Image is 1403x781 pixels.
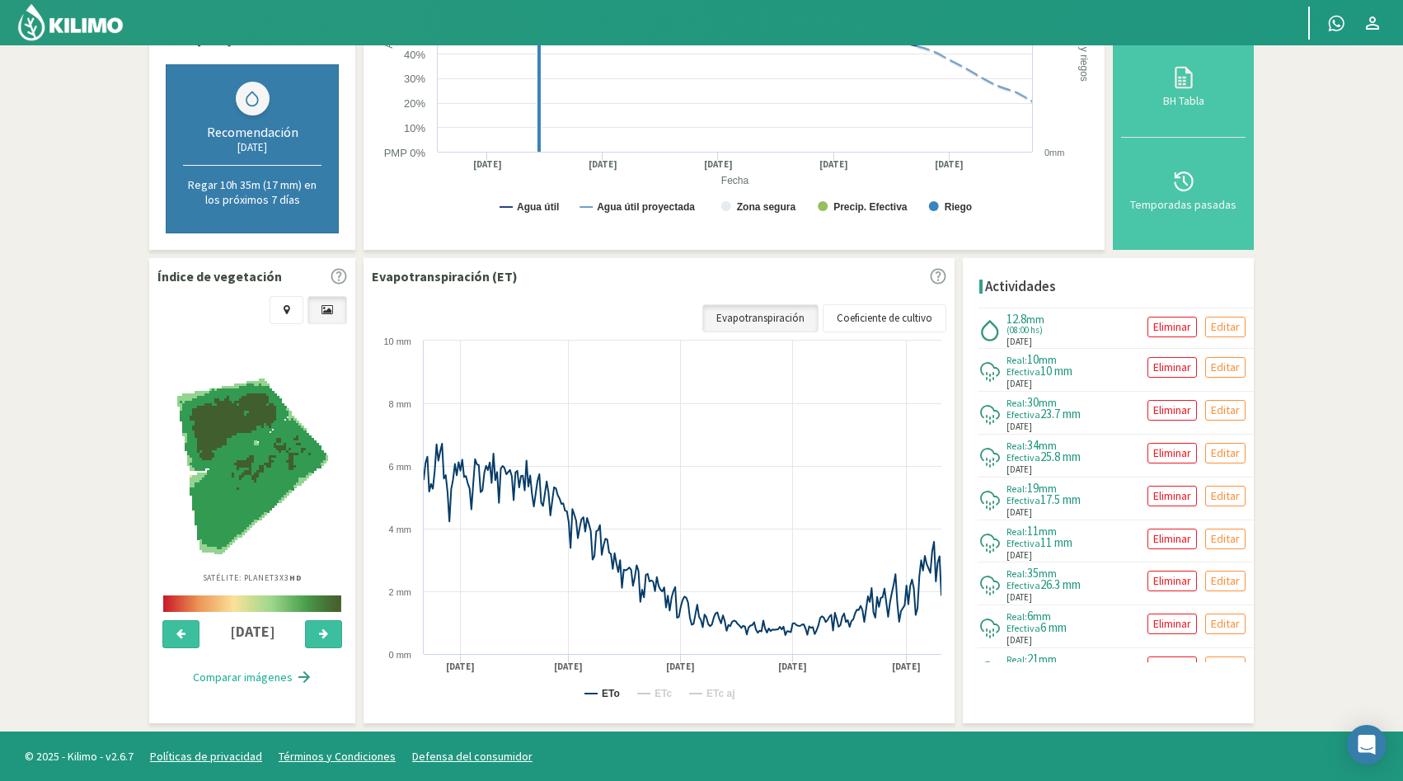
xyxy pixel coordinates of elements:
[985,279,1056,294] h4: Actividades
[384,147,426,159] text: PMP 0%
[389,525,412,534] text: 4 mm
[1205,529,1246,549] button: Editar
[1040,576,1081,592] span: 26.3 mm
[183,140,321,154] div: [DATE]
[1006,440,1027,452] span: Real:
[1006,408,1040,421] span: Efectiva
[1205,656,1246,677] button: Editar
[1147,529,1197,549] button: Eliminar
[1147,357,1197,378] button: Eliminar
[446,661,475,673] text: [DATE]
[1153,572,1191,590] p: Eliminar
[473,158,502,171] text: [DATE]
[1153,657,1191,676] p: Eliminar
[1033,609,1051,623] span: mm
[1027,651,1039,666] span: 21
[1205,443,1246,463] button: Editar
[1121,34,1246,138] button: BH Tabla
[1006,463,1032,477] span: [DATE]
[1153,614,1191,633] p: Eliminar
[1039,438,1057,453] span: mm
[1006,590,1032,605] span: [DATE]
[1153,444,1191,463] p: Eliminar
[1006,548,1032,562] span: [DATE]
[150,749,262,764] a: Políticas de privacidad
[1027,608,1033,623] span: 6
[706,688,734,699] text: ETc aj
[389,462,412,472] text: 6 mm
[1039,524,1057,539] span: mm
[1006,335,1032,349] span: [DATE]
[1006,397,1027,409] span: Real:
[1211,657,1240,676] p: Editar
[1153,529,1191,548] p: Eliminar
[1006,311,1026,327] span: 12.8
[721,175,749,186] text: Fecha
[1039,352,1057,367] span: mm
[823,304,946,332] a: Coeficiente de cultivo
[1006,354,1027,366] span: Real:
[1006,653,1027,666] span: Real:
[833,201,908,213] text: Precip. Efectiva
[1027,394,1039,410] span: 30
[412,749,533,764] a: Defensa del consumidor
[702,304,819,332] a: Evapotranspiración
[1027,437,1039,453] span: 34
[1211,318,1240,336] p: Editar
[1147,400,1197,421] button: Eliminar
[404,122,425,134] text: 10%
[289,572,303,583] b: HD
[1039,481,1057,496] span: mm
[1211,358,1240,377] p: Editar
[1006,506,1032,520] span: [DATE]
[1147,614,1197,634] button: Eliminar
[389,399,412,409] text: 8 mm
[1205,614,1246,634] button: Editar
[404,73,425,85] text: 30%
[1027,480,1039,496] span: 19
[1039,652,1057,666] span: mm
[1040,492,1081,507] span: 17.5 mm
[1121,138,1246,242] button: Temporadas pasadas
[589,158,617,171] text: [DATE]
[1027,565,1039,581] span: 35
[1040,534,1072,550] span: 11 mm
[1006,420,1032,434] span: [DATE]
[737,201,796,213] text: Zona segura
[176,661,329,694] button: Comparar imágenes
[1147,486,1197,506] button: Eliminar
[1006,622,1040,634] span: Efectiva
[597,201,695,213] text: Agua útil proyectada
[183,124,321,140] div: Recomendación
[1205,571,1246,591] button: Editar
[1040,406,1081,421] span: 23.7 mm
[1040,363,1072,379] span: 10 mm
[517,201,559,213] text: Agua útil
[1006,365,1040,378] span: Efectiva
[1147,443,1197,463] button: Eliminar
[389,587,412,597] text: 2 mm
[602,688,620,699] text: ETo
[1040,619,1067,635] span: 6 mm
[945,201,972,213] text: Riego
[935,158,964,171] text: [DATE]
[1006,537,1040,549] span: Efectiva
[1044,148,1064,158] text: 0mm
[1126,95,1241,106] div: BH Tabla
[1027,351,1039,367] span: 10
[1153,358,1191,377] p: Eliminar
[157,266,282,286] p: Índice de vegetación
[1027,523,1039,539] span: 11
[1147,571,1197,591] button: Eliminar
[1026,312,1044,327] span: mm
[1006,451,1040,463] span: Efectiva
[819,158,848,171] text: [DATE]
[666,661,695,673] text: [DATE]
[1211,487,1240,506] p: Editar
[16,748,142,765] span: © 2025 - Kilimo - v2.6.7
[404,97,425,110] text: 20%
[183,177,321,207] p: Regar 10h 35m (17 mm) en los próximos 7 días
[1211,444,1240,463] p: Editar
[1147,656,1197,677] button: Eliminar
[1006,494,1040,506] span: Efectiva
